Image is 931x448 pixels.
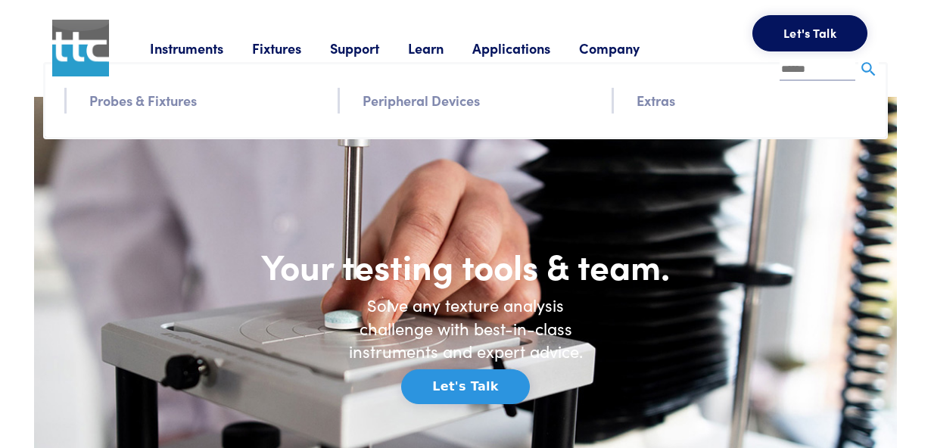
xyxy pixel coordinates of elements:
[208,244,723,288] h1: Your testing tools & team.
[637,89,675,111] a: Extras
[330,39,408,58] a: Support
[52,20,109,76] img: ttc_logo_1x1_v1.0.png
[408,39,472,58] a: Learn
[150,39,252,58] a: Instruments
[252,39,330,58] a: Fixtures
[337,294,594,363] h6: Solve any texture analysis challenge with best-in-class instruments and expert advice.
[363,89,480,111] a: Peripheral Devices
[472,39,579,58] a: Applications
[401,369,529,404] button: Let's Talk
[752,15,867,51] button: Let's Talk
[89,89,197,111] a: Probes & Fixtures
[579,39,668,58] a: Company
